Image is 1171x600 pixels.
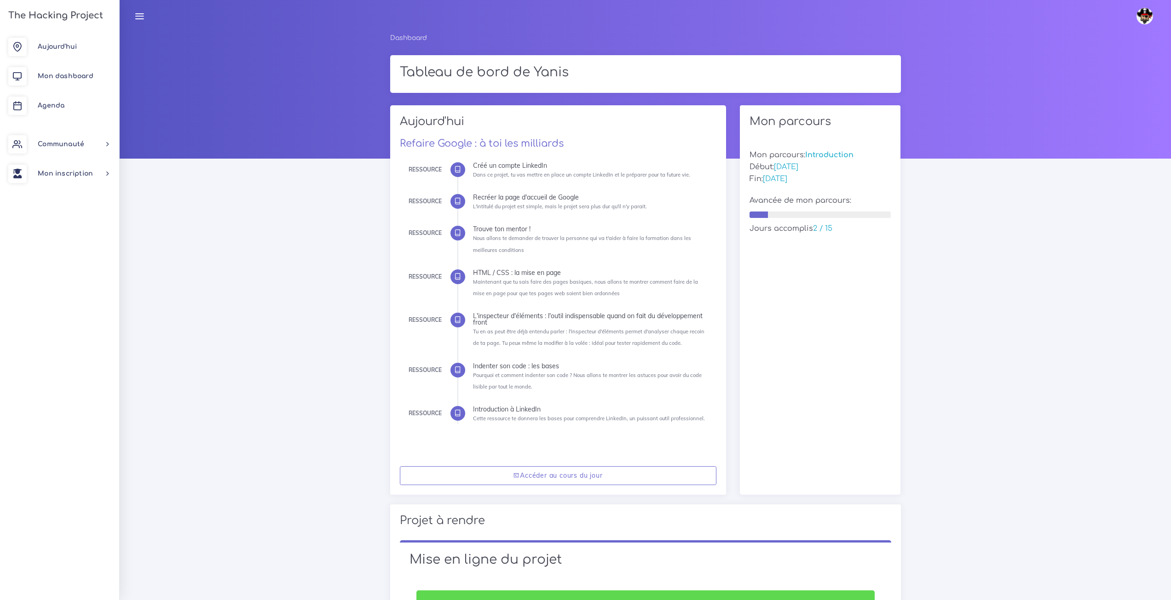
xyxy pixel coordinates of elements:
h5: Fin: [750,175,891,183]
span: Aujourd'hui [38,43,77,50]
h1: Tableau de bord de Yanis [400,65,891,80]
h2: Aujourd'hui [400,115,716,135]
a: Dashboard [390,34,427,41]
span: Mon dashboard [38,73,93,80]
span: Mon inscription [38,170,93,177]
div: Ressource [409,408,442,418]
span: [DATE] [763,175,787,183]
small: Nous allons te demander de trouver la personne qui va t'aider à faire la formation dans les meill... [473,235,691,253]
span: Agenda [38,102,64,109]
small: Dans ce projet, tu vas mettre en place un compte LinkedIn et le préparer pour ta future vie. [473,171,690,178]
div: Ressource [409,228,442,238]
div: Ressource [409,165,442,175]
small: Cette ressource te donnera les bases pour comprendre LinkedIn, un puissant outil professionnel. [473,415,705,422]
a: Accéder au cours du jour [400,466,716,485]
div: Créé un compte LinkedIn [473,162,710,169]
span: Communauté [38,141,84,148]
h1: Mise en ligne du projet [410,552,882,568]
small: Pourquoi et comment indenter son code ? Nous allons te montrer les astuces pour avoir du code lis... [473,372,702,390]
div: Ressource [409,196,442,206]
div: Ressource [409,315,442,325]
div: Indenter son code : les bases [473,363,710,369]
a: Refaire Google : à toi les milliards [400,138,564,149]
img: avatar [1136,8,1153,24]
div: Ressource [409,365,442,375]
div: Trouve ton mentor ! [473,226,710,232]
small: Tu en as peut être déjà entendu parler : l'inspecteur d'éléments permet d'analyser chaque recoin ... [473,328,704,346]
div: Introduction à LinkedIn [473,406,710,412]
div: HTML / CSS : la mise en page [473,269,710,276]
h2: Projet à rendre [400,514,891,527]
span: Introduction [805,151,854,159]
div: Recréer la page d'accueil de Google [473,194,710,200]
h2: Mon parcours [750,115,891,128]
div: Ressource [409,272,442,282]
h5: Avancée de mon parcours: [750,196,891,205]
h5: Mon parcours: [750,151,891,160]
span: 2 / 15 [813,224,832,233]
small: L'intitulé du projet est simple, mais le projet sera plus dur qu'il n'y parait. [473,203,647,210]
small: Maintenant que tu sais faire des pages basiques, nous allons te montrer comment faire de la mise ... [473,279,698,297]
h5: Début: [750,163,891,171]
div: L'inspecteur d'éléments : l'outil indispensable quand on fait du développement front [473,313,710,326]
span: [DATE] [774,163,798,171]
h5: Jours accomplis [750,224,891,233]
h3: The Hacking Project [6,11,103,21]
